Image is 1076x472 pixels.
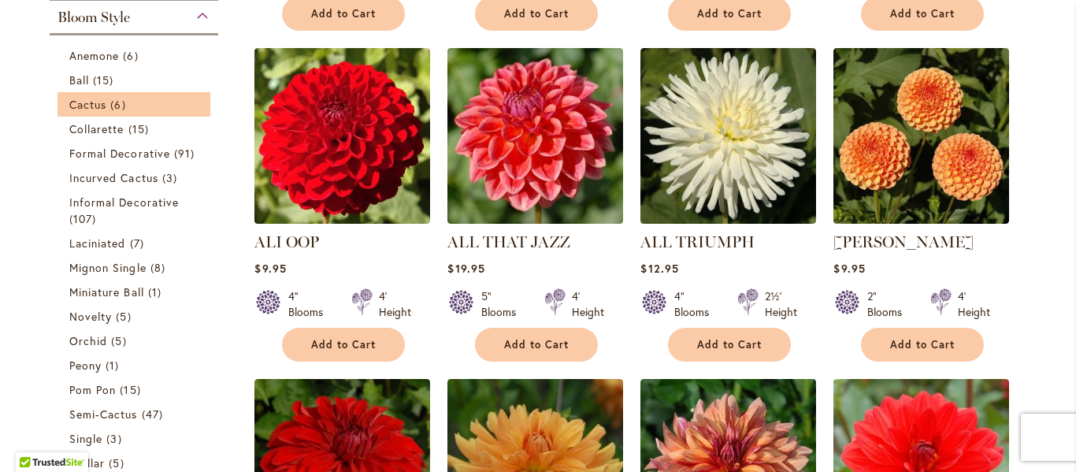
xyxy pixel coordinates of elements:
span: Peony [69,358,102,373]
span: 5 [116,308,135,325]
a: Orchid 5 [69,333,202,349]
span: 7 [130,235,148,251]
span: 1 [106,357,123,374]
iframe: Launch Accessibility Center [12,416,56,460]
a: ALI OOP [254,212,430,227]
a: Informal Decorative 107 [69,194,202,227]
span: $9.95 [254,261,286,276]
span: Orchid [69,333,107,348]
a: Pom Pon 15 [69,381,202,398]
button: Add to Cart [668,328,791,362]
a: Stellar 5 [69,455,202,471]
a: Peony 1 [69,357,202,374]
span: Single [69,431,102,446]
span: Semi-Cactus [69,407,138,422]
span: Laciniated [69,236,126,251]
span: 1 [148,284,165,300]
span: Ball [69,72,89,87]
a: Laciniated 7 [69,235,202,251]
img: ALL TRIUMPH [640,48,816,224]
span: Add to Cart [504,7,569,20]
span: Add to Cart [697,338,762,351]
a: Semi-Cactus 47 [69,406,202,422]
a: Collarette 15 [69,121,202,137]
div: 4" Blooms [288,288,332,320]
span: Mignon Single [69,260,147,275]
div: 4' Height [958,288,990,320]
span: Anemone [69,48,119,63]
div: 2½' Height [765,288,797,320]
span: $12.95 [640,261,678,276]
span: 47 [142,406,167,422]
a: [PERSON_NAME] [833,232,974,251]
a: ALL TRIUMPH [640,212,816,227]
img: AMBER QUEEN [833,48,1009,224]
span: 15 [120,381,144,398]
span: Incurved Cactus [69,170,158,185]
span: Formal Decorative [69,146,170,161]
span: 15 [93,72,117,88]
button: Add to Cart [861,328,984,362]
div: 2" Blooms [867,288,911,320]
a: Ball 15 [69,72,202,88]
span: 3 [162,169,181,186]
div: 4' Height [379,288,411,320]
a: Single 3 [69,430,202,447]
a: ALI OOP [254,232,319,251]
span: 5 [111,333,130,349]
a: AMBER QUEEN [833,212,1009,227]
span: Add to Cart [890,338,955,351]
div: 5" Blooms [481,288,525,320]
a: Miniature Ball 1 [69,284,202,300]
span: Pom Pon [69,382,116,397]
span: Novelty [69,309,112,324]
span: 15 [128,121,153,137]
span: 5 [109,455,128,471]
span: 8 [150,259,169,276]
span: 6 [110,96,129,113]
span: 3 [106,430,125,447]
span: $9.95 [833,261,865,276]
a: ALL THAT JAZZ [447,212,623,227]
span: Add to Cart [311,7,376,20]
span: Cactus [69,97,106,112]
span: 107 [69,210,100,227]
span: 91 [174,145,199,162]
a: ALL THAT JAZZ [447,232,570,251]
a: Novelty 5 [69,308,202,325]
a: Cactus 6 [69,96,202,113]
span: 6 [123,47,142,64]
div: 4" Blooms [674,288,718,320]
a: ALL TRIUMPH [640,232,755,251]
div: 4' Height [572,288,604,320]
span: Add to Cart [504,338,569,351]
span: Add to Cart [311,338,376,351]
span: Add to Cart [890,7,955,20]
a: Incurved Cactus 3 [69,169,202,186]
a: Formal Decorative 91 [69,145,202,162]
span: Collarette [69,121,124,136]
span: Miniature Ball [69,284,144,299]
img: ALL THAT JAZZ [447,48,623,224]
button: Add to Cart [475,328,598,362]
span: Informal Decorative [69,195,179,210]
a: Mignon Single 8 [69,259,202,276]
span: $19.95 [447,261,484,276]
span: Bloom Style [58,9,130,26]
img: ALI OOP [254,48,430,224]
button: Add to Cart [282,328,405,362]
a: Anemone 6 [69,47,202,64]
span: Add to Cart [697,7,762,20]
